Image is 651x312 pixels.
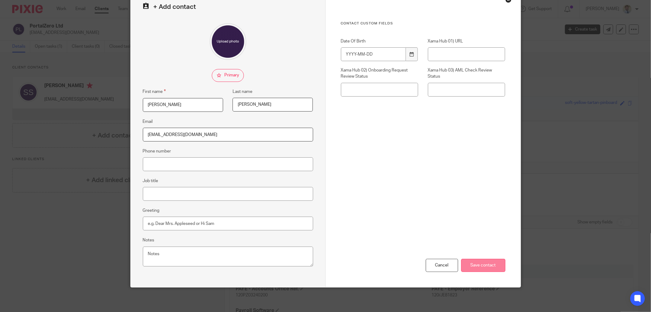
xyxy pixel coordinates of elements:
label: Xama Hub 01) URL [428,38,505,44]
label: Job title [143,178,158,184]
label: Last name [233,89,252,95]
label: Email [143,119,153,125]
label: Greeting [143,207,160,214]
label: Xama Hub 02) Onboarding Request Review Status [341,67,418,80]
label: Notes [143,237,154,243]
label: Xama Hub 03) AML Check Review Status [428,67,505,80]
label: Date Of Birth [341,38,418,44]
h2: + Add contact [143,3,313,11]
label: Phone number [143,148,171,154]
label: First name [143,88,166,95]
input: Save contact [461,259,505,272]
div: Cancel [426,259,458,272]
input: e.g. Dear Mrs. Appleseed or Hi Sam [143,217,313,230]
h3: Contact Custom fields [341,21,505,26]
input: YYYY-MM-DD [341,47,406,61]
